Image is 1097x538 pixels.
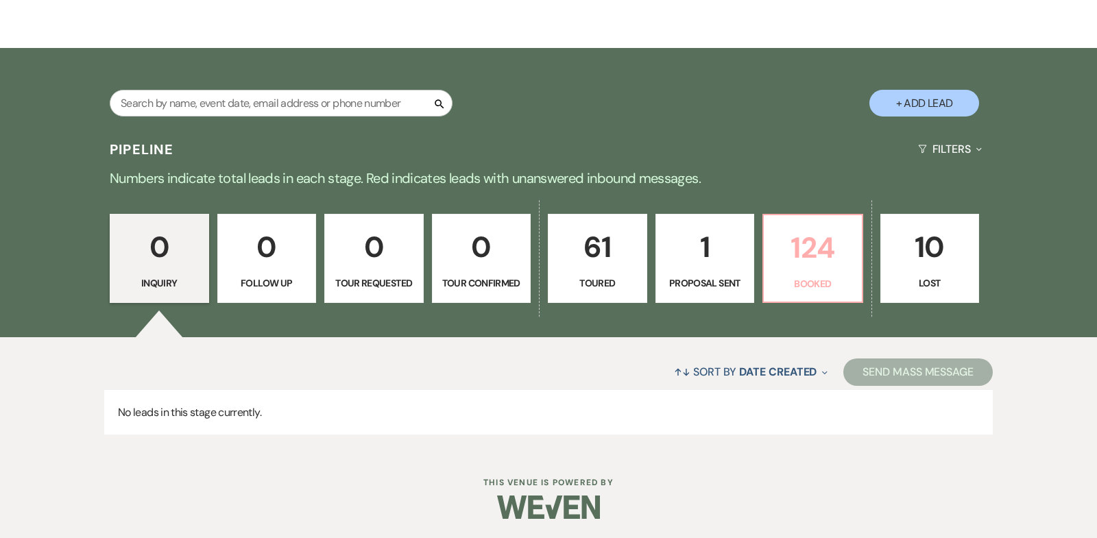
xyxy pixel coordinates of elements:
[889,224,971,270] p: 10
[557,224,638,270] p: 61
[226,224,308,270] p: 0
[104,390,993,435] p: No leads in this stage currently.
[889,276,971,291] p: Lost
[333,276,415,291] p: Tour Requested
[55,167,1042,189] p: Numbers indicate total leads in each stage. Red indicates leads with unanswered inbound messages.
[557,276,638,291] p: Toured
[739,365,817,379] span: Date Created
[772,276,854,291] p: Booked
[324,214,424,303] a: 0Tour Requested
[441,224,522,270] p: 0
[119,276,200,291] p: Inquiry
[664,224,746,270] p: 1
[664,276,746,291] p: Proposal Sent
[668,354,833,390] button: Sort By Date Created
[548,214,647,303] a: 61Toured
[772,225,854,271] p: 124
[880,214,980,303] a: 10Lost
[119,224,200,270] p: 0
[655,214,755,303] a: 1Proposal Sent
[110,140,174,159] h3: Pipeline
[110,214,209,303] a: 0Inquiry
[441,276,522,291] p: Tour Confirmed
[913,131,987,167] button: Filters
[869,90,979,117] button: + Add Lead
[110,90,453,117] input: Search by name, event date, email address or phone number
[497,483,600,531] img: Weven Logo
[226,276,308,291] p: Follow Up
[843,358,993,386] button: Send Mass Message
[762,214,863,303] a: 124Booked
[333,224,415,270] p: 0
[217,214,317,303] a: 0Follow Up
[432,214,531,303] a: 0Tour Confirmed
[674,365,690,379] span: ↑↓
